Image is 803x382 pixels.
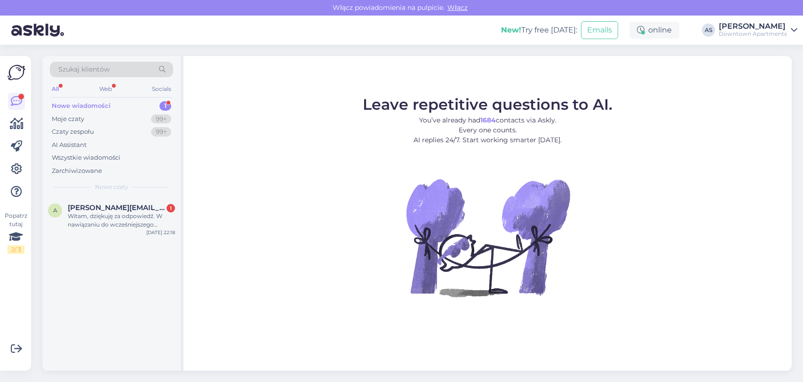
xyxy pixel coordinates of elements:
[501,24,577,36] div: Try free [DATE]:
[150,83,173,95] div: Socials
[480,116,496,124] b: 1684
[8,245,24,254] div: 2 / 3
[52,114,84,124] div: Moje czaty
[363,95,612,114] span: Leave repetitive questions to AI.
[151,114,171,124] div: 99+
[159,101,171,111] div: 1
[719,30,787,38] div: Downtown Apartments
[58,65,110,74] span: Szukaj klientów
[52,101,111,111] div: Nowe wiadomości
[50,83,61,95] div: All
[403,153,572,322] img: No Chat active
[719,23,797,38] a: [PERSON_NAME]Downtown Apartments
[52,140,87,150] div: AI Assistant
[702,24,715,37] div: AS
[52,166,102,176] div: Zarchiwizowane
[445,3,470,12] span: Włącz
[581,21,618,39] button: Emails
[151,127,171,137] div: 99+
[629,22,679,39] div: online
[95,183,128,191] span: Nowe czaty
[52,153,120,163] div: Wszystkie wiadomości
[8,211,24,254] div: Popatrz tutaj
[167,204,175,212] div: 1
[97,83,114,95] div: Web
[501,25,521,34] b: New!
[146,229,175,236] div: [DATE] 22:18
[719,23,787,30] div: [PERSON_NAME]
[52,127,94,137] div: Czaty zespołu
[8,64,25,81] img: Askly Logo
[53,207,57,214] span: a
[363,115,612,145] p: You’ve already had contacts via Askly. Every one counts. AI replies 24/7. Start working smarter [...
[68,203,166,212] span: anna.paw6@op.pl
[68,212,175,229] div: Witam, dziękuję za odpowiedź. W nawiązaniu do wcześniejszego zapytania na czas pobytu w [GEOGRAPH...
